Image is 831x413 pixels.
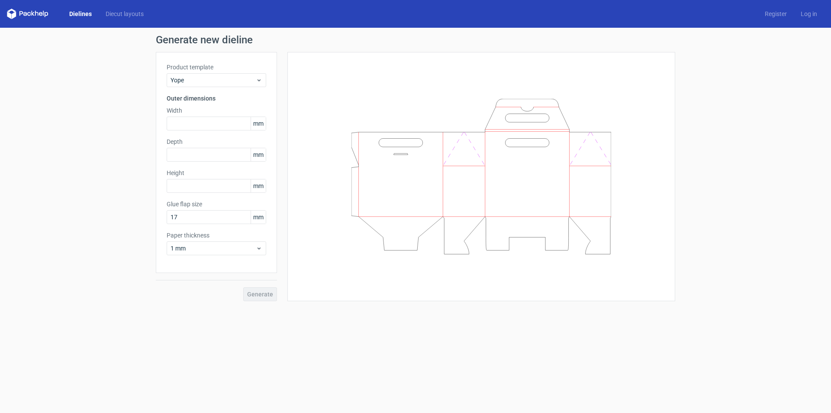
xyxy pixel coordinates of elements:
[167,106,266,115] label: Width
[167,231,266,240] label: Paper thickness
[171,244,256,253] span: 1 mm
[251,179,266,192] span: mm
[167,63,266,72] label: Product template
[251,117,266,130] span: mm
[156,35,675,45] h1: Generate new dieline
[99,10,151,18] a: Diecut layouts
[251,148,266,161] span: mm
[167,169,266,177] label: Height
[167,94,266,103] h3: Outer dimensions
[171,76,256,85] span: Yope
[794,10,824,18] a: Log in
[62,10,99,18] a: Dielines
[758,10,794,18] a: Register
[167,137,266,146] label: Depth
[251,211,266,224] span: mm
[167,200,266,208] label: Glue flap size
